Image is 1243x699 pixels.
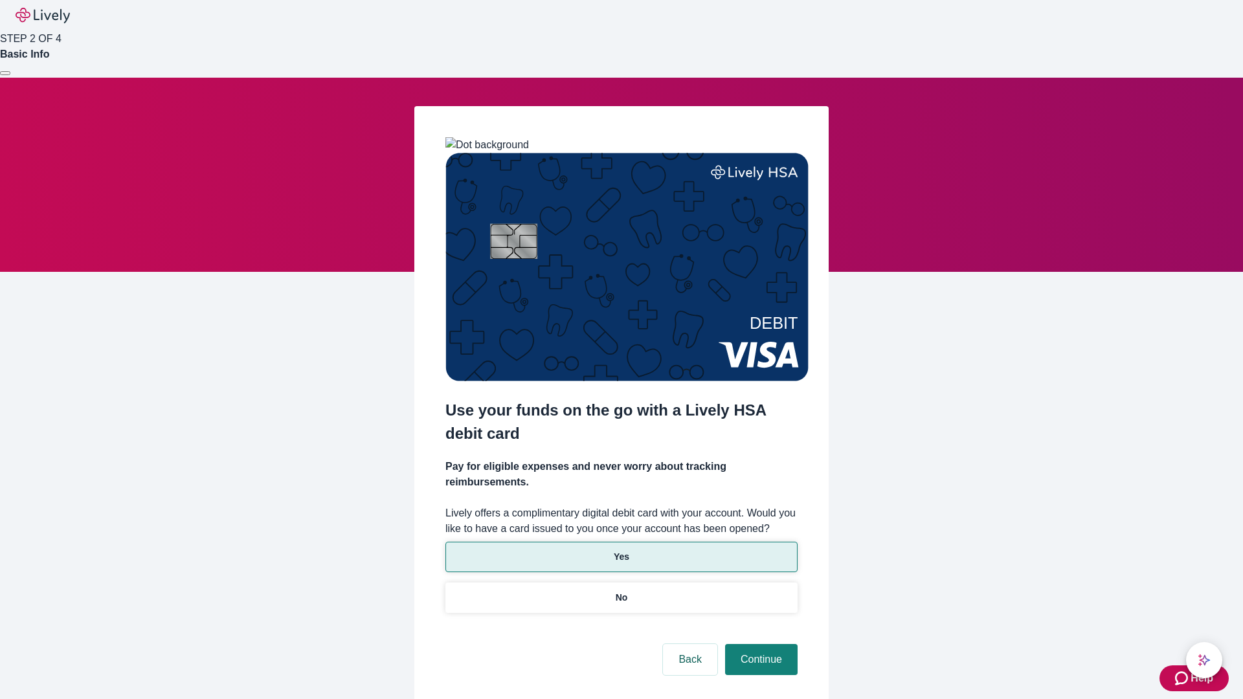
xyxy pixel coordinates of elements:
[445,137,529,153] img: Dot background
[725,644,798,675] button: Continue
[616,591,628,605] p: No
[445,459,798,490] h4: Pay for eligible expenses and never worry about tracking reimbursements.
[1191,671,1213,686] span: Help
[445,399,798,445] h2: Use your funds on the go with a Lively HSA debit card
[614,550,629,564] p: Yes
[1186,642,1222,678] button: chat
[445,542,798,572] button: Yes
[445,153,809,381] img: Debit card
[1175,671,1191,686] svg: Zendesk support icon
[445,505,798,537] label: Lively offers a complimentary digital debit card with your account. Would you like to have a card...
[663,644,717,675] button: Back
[445,582,798,613] button: No
[1198,654,1211,667] svg: Lively AI Assistant
[16,8,70,23] img: Lively
[1159,665,1229,691] button: Zendesk support iconHelp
